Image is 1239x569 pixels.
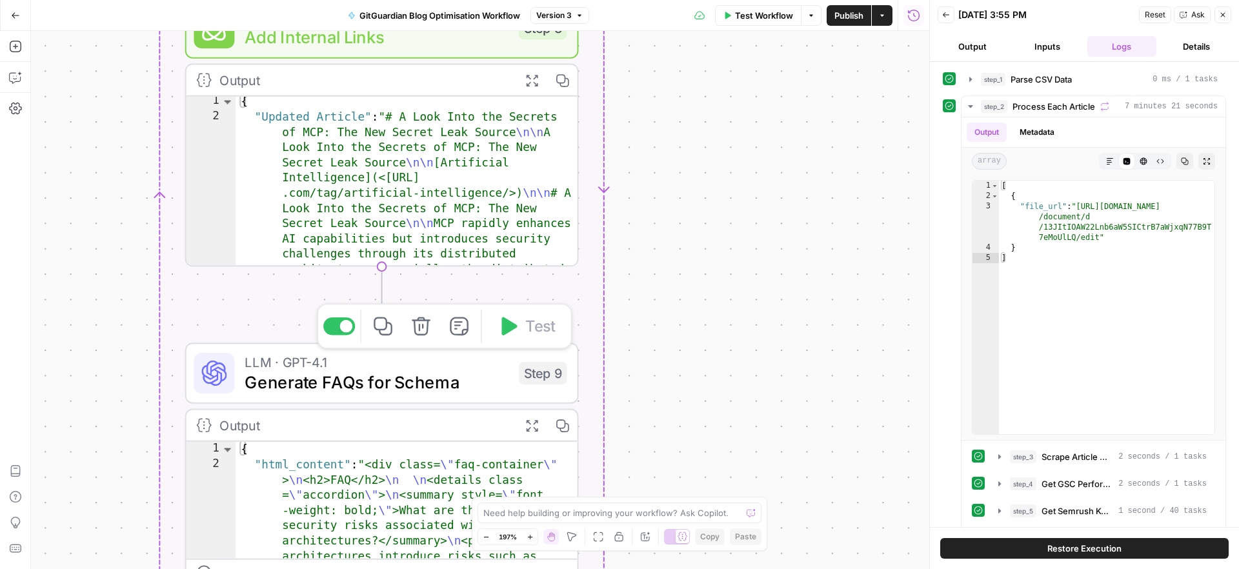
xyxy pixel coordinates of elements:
[245,25,509,50] span: Add Internal Links
[1010,450,1036,463] span: step_3
[530,7,589,24] button: Version 3
[221,442,235,457] span: Toggle code folding, rows 1 through 3
[519,17,567,39] div: Step 8
[1125,101,1218,112] span: 7 minutes 21 seconds
[1042,477,1113,490] span: Get GSC Performance Data
[1012,123,1062,142] button: Metadata
[359,9,520,22] span: GitGuardian Blog Optimisation Workflow
[972,153,1007,170] span: array
[1145,9,1165,21] span: Reset
[1042,504,1113,517] span: Get Semrush Keywords
[730,528,761,545] button: Paste
[1162,36,1231,57] button: Details
[378,266,386,340] g: Edge from step_8 to step_9
[962,96,1225,117] button: 7 minutes 21 seconds
[1047,542,1122,555] span: Restore Execution
[991,501,1214,521] button: 1 second / 40 tasks
[245,352,509,372] span: LLM · GPT-4.1
[1087,36,1157,57] button: Logs
[536,10,572,21] span: Version 3
[519,362,567,384] div: Step 9
[186,442,236,457] div: 1
[715,5,801,26] button: Test Workflow
[972,253,999,263] div: 5
[991,474,1214,494] button: 2 seconds / 1 tasks
[1042,450,1113,463] span: Scrape Article Content
[186,94,236,110] div: 1
[827,5,871,26] button: Publish
[991,446,1214,467] button: 2 seconds / 1 tasks
[1191,9,1205,21] span: Ask
[834,9,863,22] span: Publish
[1010,504,1036,517] span: step_5
[962,69,1225,90] button: 0 ms / 1 tasks
[1153,74,1218,85] span: 0 ms / 1 tasks
[938,36,1007,57] button: Output
[1118,478,1207,490] span: 2 seconds / 1 tasks
[972,191,999,201] div: 2
[1139,6,1171,23] button: Reset
[1118,451,1207,463] span: 2 seconds / 1 tasks
[219,70,509,90] div: Output
[972,181,999,191] div: 1
[695,528,725,545] button: Copy
[981,73,1005,86] span: step_1
[1174,6,1211,23] button: Ask
[972,243,999,253] div: 4
[700,531,720,543] span: Copy
[1118,505,1207,517] span: 1 second / 40 tasks
[991,181,998,191] span: Toggle code folding, rows 1 through 5
[972,201,999,243] div: 3
[1011,73,1072,86] span: Parse CSV Data
[1012,36,1082,57] button: Inputs
[499,532,517,542] span: 197%
[1012,100,1095,113] span: Process Each Article
[245,370,509,395] span: Generate FAQs for Schema
[1010,477,1036,490] span: step_4
[340,5,528,26] button: GitGuardian Blog Optimisation Workflow
[735,9,793,22] span: Test Workflow
[940,538,1229,559] button: Restore Execution
[735,531,756,543] span: Paste
[981,100,1007,113] span: step_2
[967,123,1007,142] button: Output
[219,415,509,435] div: Output
[991,191,998,201] span: Toggle code folding, rows 2 through 4
[221,94,235,110] span: Toggle code folding, rows 1 through 3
